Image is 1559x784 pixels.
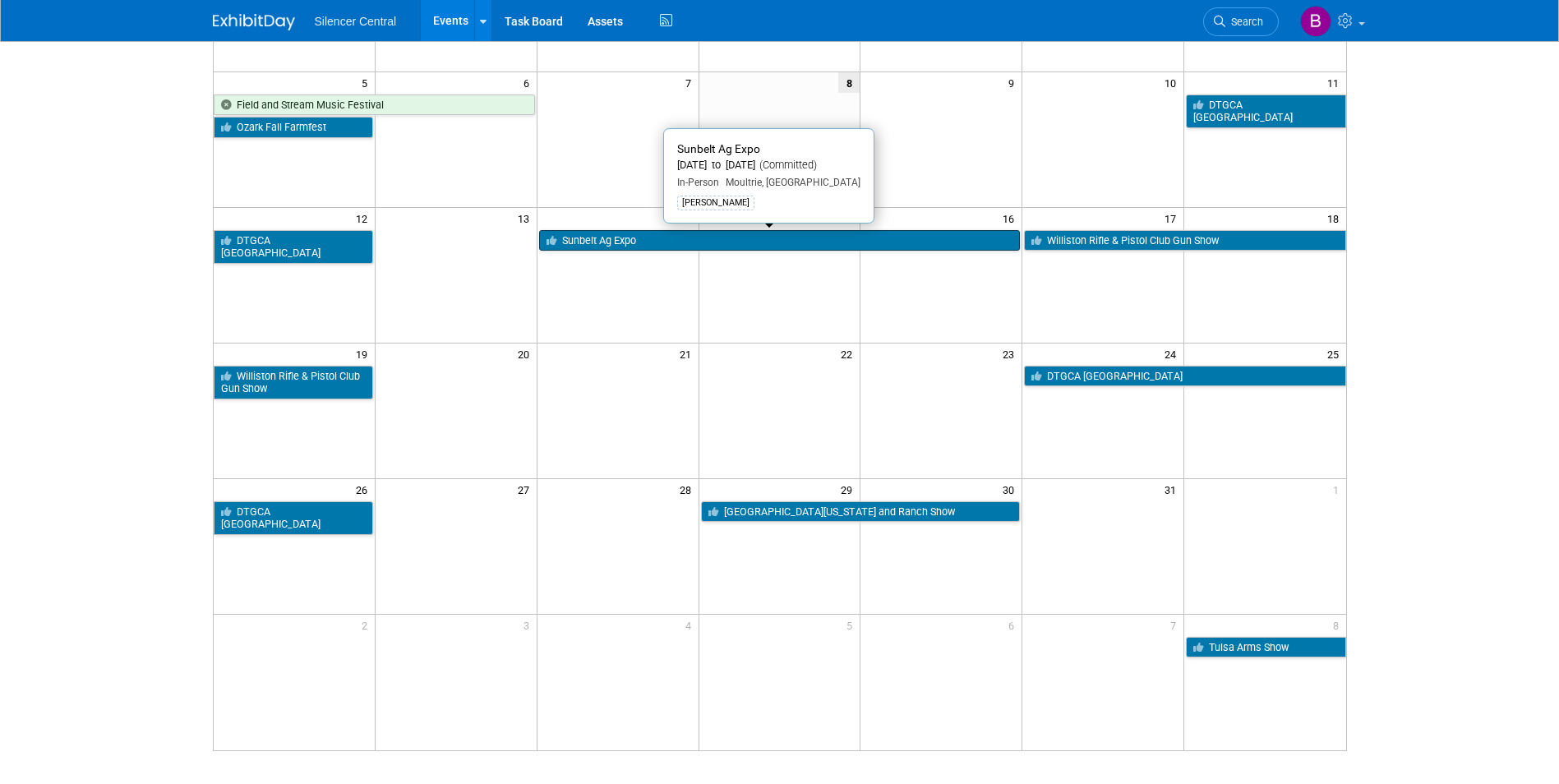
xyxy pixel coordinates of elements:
span: 5 [360,72,375,93]
span: 16 [1001,208,1022,228]
span: (Committed) [755,159,817,171]
span: 22 [839,344,860,364]
span: 23 [1001,344,1022,364]
span: 5 [845,615,860,635]
span: Silencer Central [315,15,397,28]
span: 6 [522,72,537,93]
span: 21 [678,344,699,364]
span: 7 [684,72,699,93]
img: ExhibitDay [213,14,295,30]
span: Search [1225,16,1263,28]
span: 9 [1007,72,1022,93]
a: DTGCA [GEOGRAPHIC_DATA] [214,230,373,264]
span: 11 [1326,72,1346,93]
span: In-Person [677,177,719,188]
span: Moultrie, [GEOGRAPHIC_DATA] [719,177,860,188]
span: 13 [516,208,537,228]
div: [DATE] to [DATE] [677,159,860,173]
span: 31 [1163,479,1183,500]
span: 2 [360,615,375,635]
span: 30 [1001,479,1022,500]
span: Sunbelt Ag Expo [677,142,760,155]
span: 24 [1163,344,1183,364]
span: 17 [1163,208,1183,228]
a: [GEOGRAPHIC_DATA][US_STATE] and Ranch Show [701,501,1021,523]
img: Billee Page [1300,6,1331,37]
span: 18 [1326,208,1346,228]
span: 25 [1326,344,1346,364]
span: 6 [1007,615,1022,635]
a: DTGCA [GEOGRAPHIC_DATA] [1024,366,1345,387]
span: 8 [1331,615,1346,635]
span: 28 [678,479,699,500]
span: 3 [522,615,537,635]
span: 10 [1163,72,1183,93]
a: Sunbelt Ag Expo [539,230,1021,251]
span: 29 [839,479,860,500]
a: Search [1203,7,1279,36]
span: 1 [1331,479,1346,500]
span: 27 [516,479,537,500]
span: 12 [354,208,375,228]
a: DTGCA [GEOGRAPHIC_DATA] [214,501,373,535]
a: Williston Rifle & Pistol Club Gun Show [214,366,373,399]
span: 20 [516,344,537,364]
span: 7 [1169,615,1183,635]
span: 4 [684,615,699,635]
a: DTGCA [GEOGRAPHIC_DATA] [1186,95,1345,128]
a: Williston Rifle & Pistol Club Gun Show [1024,230,1345,251]
span: 19 [354,344,375,364]
span: 8 [838,72,860,93]
a: Tulsa Arms Show [1186,637,1345,658]
span: 26 [354,479,375,500]
div: [PERSON_NAME] [677,196,754,210]
a: Ozark Fall Farmfest [214,117,373,138]
a: Field and Stream Music Festival [214,95,535,116]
